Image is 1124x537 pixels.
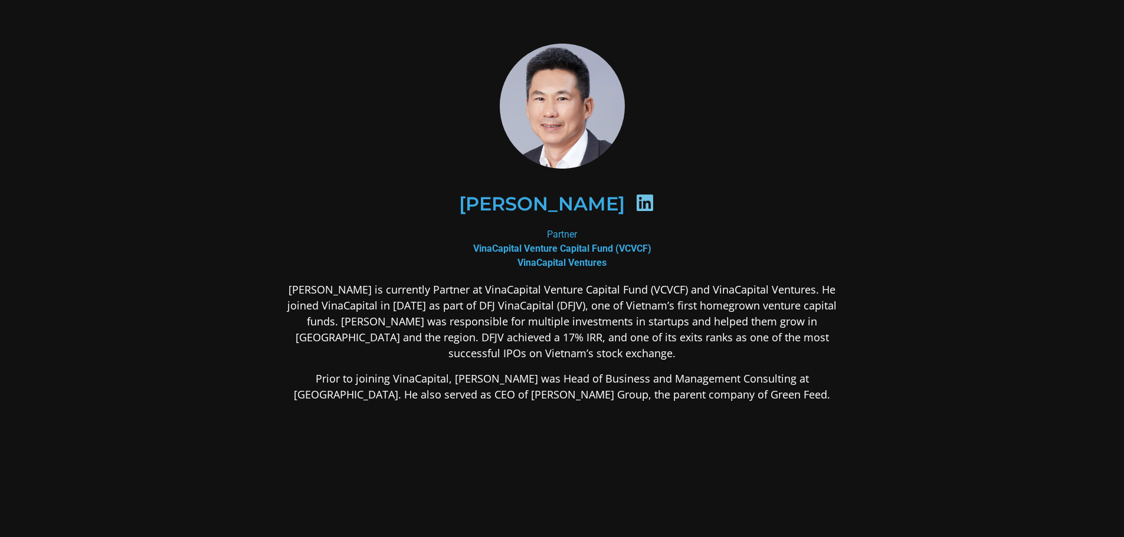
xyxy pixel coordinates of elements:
div: Partner [276,228,849,270]
b: VinaCapital Ventures [517,257,607,268]
h2: [PERSON_NAME] [459,195,625,213]
p: Prior to joining VinaCapital, [PERSON_NAME] was Head of Business and Management Consulting at [GE... [276,371,849,403]
b: VinaCapital Venture Capital Fund (VCVCF) [473,243,651,254]
p: [PERSON_NAME] is currently Partner at VinaCapital Venture Capital Fund (VCVCF) and VinaCapital Ve... [276,282,849,361]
